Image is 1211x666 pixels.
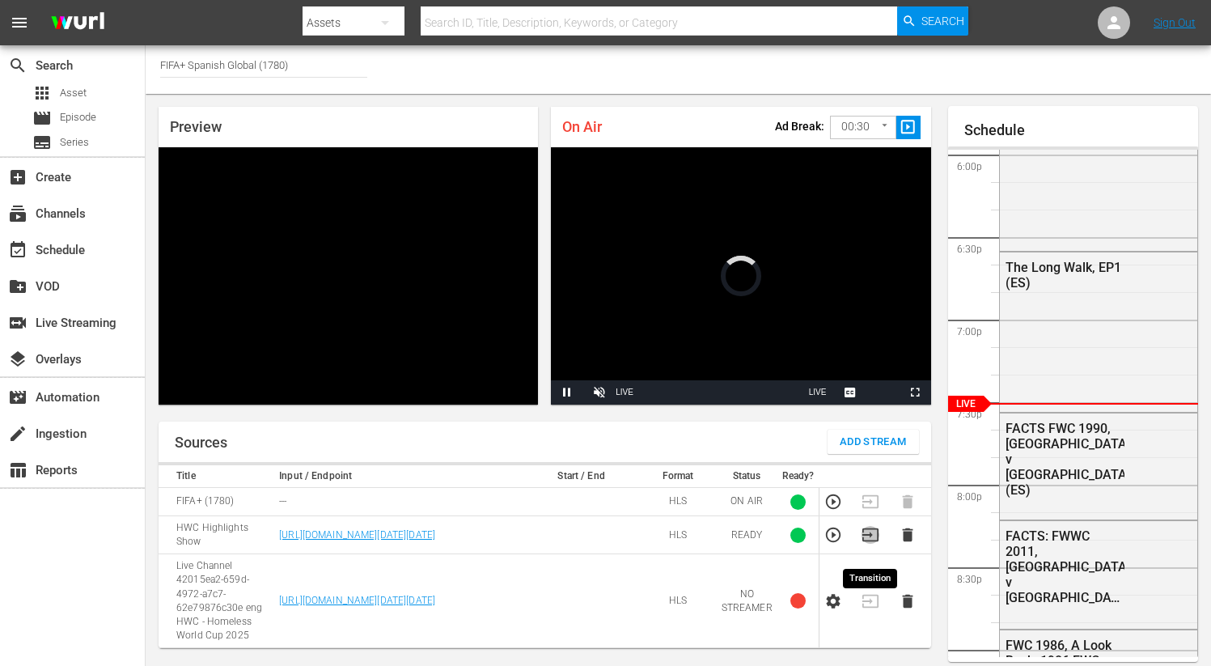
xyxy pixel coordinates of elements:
span: Series [60,134,89,151]
span: Create [8,168,28,187]
td: HLS [639,488,716,516]
span: Overlays [8,350,28,369]
td: HWC Highlights Show [159,516,274,554]
span: Asset [32,83,52,103]
td: ON AIR [717,488,777,516]
span: Live Streaming [8,313,28,333]
td: NO STREAMER [717,554,777,648]
th: Format [639,465,716,488]
span: Search [8,56,28,75]
button: Add Stream [828,430,919,454]
span: Asset [60,85,87,101]
h1: Schedule [964,122,1199,138]
th: Start / End [523,465,639,488]
th: Input / Endpoint [274,465,523,488]
span: Channels [8,204,28,223]
a: [URL][DOMAIN_NAME][DATE][DATE] [279,595,435,606]
span: Ingestion [8,424,28,443]
a: Sign Out [1154,16,1196,29]
button: Pause [551,380,583,405]
button: Fullscreen [899,380,931,405]
button: Captions [834,380,866,405]
td: READY [717,516,777,554]
span: Search [921,6,964,36]
button: Seek to live, currently playing live [802,380,834,405]
div: LIVE [616,380,633,405]
span: Series [32,133,52,152]
th: Ready? [777,465,819,488]
td: HLS [639,516,716,554]
span: slideshow_sharp [899,118,917,137]
img: ans4CAIJ8jUAAAAAAAAAAAAAAAAAAAAAAAAgQb4GAAAAAAAAAAAAAAAAAAAAAAAAJMjXAAAAAAAAAAAAAAAAAAAAAAAAgAT5G... [39,4,116,42]
p: Ad Break: [775,120,824,133]
a: [URL][DOMAIN_NAME][DATE][DATE] [279,529,435,541]
td: Live Channel 42015ea2-659d-4972-a7c7-62e79876c30e eng HWC - Homeless World Cup 2025 [159,554,274,648]
div: 00:30 [830,112,896,142]
div: FACTS: FWWC 2011, [GEOGRAPHIC_DATA] v [GEOGRAPHIC_DATA] (ES) [1006,528,1125,605]
th: Title [159,465,274,488]
button: Delete [899,592,917,610]
span: On Air [562,118,602,135]
button: Preview Stream [824,493,842,511]
button: Search [897,6,968,36]
button: Delete [899,526,917,544]
div: Video Player [551,147,930,405]
span: Add Stream [840,433,907,452]
button: Configure [824,592,842,610]
span: Schedule [8,240,28,260]
div: The Long Walk, EP1 (ES) [1006,260,1125,291]
span: menu [10,13,29,32]
button: Picture-in-Picture [866,380,899,405]
th: Status [717,465,777,488]
td: --- [274,488,523,516]
button: Unmute [583,380,616,405]
td: FIFA+ (1780) [159,488,274,516]
span: Automation [8,388,28,407]
h1: Sources [175,435,227,451]
td: HLS [639,554,716,648]
button: Preview Stream [824,526,842,544]
div: FACTS FWC 1990, [GEOGRAPHIC_DATA] v [GEOGRAPHIC_DATA] (ES) [1006,421,1125,498]
span: Preview [170,118,222,135]
span: VOD [8,277,28,296]
span: Reports [8,460,28,480]
span: Episode [60,109,96,125]
span: LIVE [809,388,827,397]
div: Video Player [159,147,538,405]
span: Episode [32,108,52,128]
